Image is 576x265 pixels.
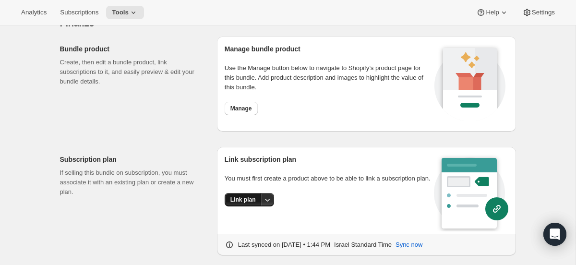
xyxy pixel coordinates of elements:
span: Subscriptions [60,9,98,16]
span: Link plan [230,196,256,204]
p: Israel Standard Time [334,240,392,250]
button: Subscriptions [54,6,104,19]
span: Settings [532,9,555,16]
span: Help [486,9,499,16]
button: More actions [261,193,274,206]
button: Analytics [15,6,52,19]
button: Help [470,6,514,19]
p: If selling this bundle on subscription, you must associate it with an existing plan or create a n... [60,168,202,197]
button: Link plan [225,193,262,206]
p: You must first create a product above to be able to link a subscription plan. [225,174,434,183]
p: Create, then edit a bundle product, link subscriptions to it, and easily preview & edit your bund... [60,58,202,86]
h2: Link subscription plan [225,155,434,164]
button: Manage [225,102,258,115]
span: Manage [230,105,252,112]
div: Open Intercom Messenger [543,223,566,246]
h2: Manage bundle product [225,44,432,54]
h2: Subscription plan [60,155,202,164]
span: Analytics [21,9,47,16]
p: Use the Manage button below to navigate to Shopify’s product page for this bundle. Add product de... [225,63,432,92]
button: Sync now [390,237,428,253]
button: Tools [106,6,144,19]
h2: Bundle product [60,44,202,54]
span: Sync now [396,240,422,250]
button: Settings [516,6,561,19]
p: Last synced on [DATE] • 1:44 PM [238,240,330,250]
span: Tools [112,9,129,16]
